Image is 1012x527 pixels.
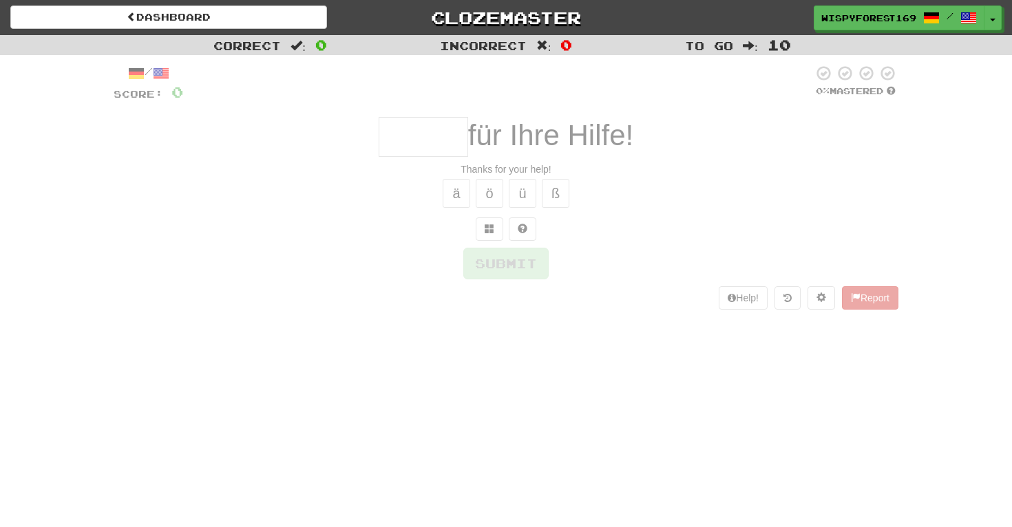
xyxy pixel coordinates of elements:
span: 10 [768,36,791,53]
button: ü [509,179,536,208]
button: Submit [463,248,549,279]
button: ö [476,179,503,208]
span: To go [685,39,733,52]
span: Incorrect [440,39,527,52]
a: Dashboard [10,6,327,29]
button: ß [542,179,569,208]
span: : [291,40,306,52]
span: 0 [171,83,183,100]
span: : [743,40,758,52]
button: Single letter hint - you only get 1 per sentence and score half the points! alt+h [509,217,536,241]
span: für Ihre Hilfe! [468,119,633,151]
div: Mastered [813,85,898,98]
span: 0 [315,36,327,53]
button: Help! [719,286,768,310]
span: Score: [114,88,163,100]
span: WispyForest169 [821,12,916,24]
button: Report [842,286,898,310]
div: Thanks for your help! [114,162,898,176]
span: : [536,40,551,52]
span: / [947,11,953,21]
button: Switch sentence to multiple choice alt+p [476,217,503,241]
button: ä [443,179,470,208]
span: 0 % [816,85,830,96]
a: WispyForest169 / [814,6,984,30]
div: / [114,65,183,82]
button: Round history (alt+y) [774,286,801,310]
span: 0 [560,36,572,53]
span: Correct [213,39,281,52]
a: Clozemaster [348,6,664,30]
